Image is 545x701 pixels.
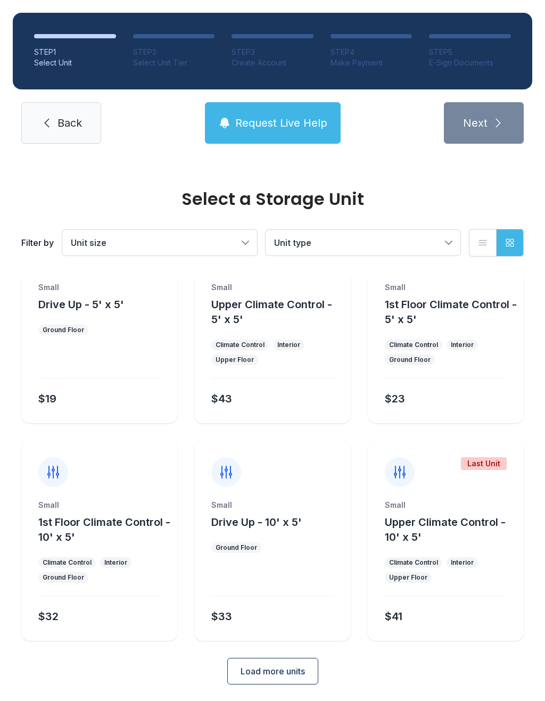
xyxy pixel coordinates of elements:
[385,515,519,545] button: Upper Climate Control - 10' x 5'
[277,341,300,349] div: Interior
[211,516,302,529] span: Drive Up - 10' x 5'
[211,298,332,326] span: Upper Climate Control - 5' x 5'
[43,326,84,334] div: Ground Floor
[211,282,333,293] div: Small
[385,500,507,510] div: Small
[38,500,160,510] div: Small
[71,237,106,248] span: Unit size
[389,341,438,349] div: Climate Control
[216,356,254,364] div: Upper Floor
[385,609,402,624] div: $41
[461,457,507,470] div: Last Unit
[34,57,116,68] div: Select Unit
[266,230,460,255] button: Unit type
[104,558,127,567] div: Interior
[211,297,346,327] button: Upper Climate Control - 5' x 5'
[211,391,232,406] div: $43
[38,391,56,406] div: $19
[38,609,59,624] div: $32
[211,515,302,530] button: Drive Up - 10' x 5'
[389,356,431,364] div: Ground Floor
[38,297,124,312] button: Drive Up - 5' x 5'
[385,391,405,406] div: $23
[385,516,506,543] span: Upper Climate Control - 10' x 5'
[62,230,257,255] button: Unit size
[43,573,84,582] div: Ground Floor
[211,609,232,624] div: $33
[451,341,474,349] div: Interior
[43,558,92,567] div: Climate Control
[216,543,257,552] div: Ground Floor
[21,191,524,208] div: Select a Storage Unit
[38,298,124,311] span: Drive Up - 5' x 5'
[235,116,327,130] span: Request Live Help
[241,665,305,678] span: Load more units
[429,47,511,57] div: STEP 5
[21,236,54,249] div: Filter by
[133,47,215,57] div: STEP 2
[389,558,438,567] div: Climate Control
[274,237,311,248] span: Unit type
[331,57,412,68] div: Make Payment
[38,282,160,293] div: Small
[232,47,313,57] div: STEP 3
[385,298,517,326] span: 1st Floor Climate Control - 5' x 5'
[57,116,82,130] span: Back
[34,47,116,57] div: STEP 1
[133,57,215,68] div: Select Unit Tier
[232,57,313,68] div: Create Account
[211,500,333,510] div: Small
[385,282,507,293] div: Small
[389,573,427,582] div: Upper Floor
[451,558,474,567] div: Interior
[38,515,173,545] button: 1st Floor Climate Control - 10' x 5'
[463,116,488,130] span: Next
[385,297,519,327] button: 1st Floor Climate Control - 5' x 5'
[331,47,412,57] div: STEP 4
[38,516,170,543] span: 1st Floor Climate Control - 10' x 5'
[216,341,265,349] div: Climate Control
[429,57,511,68] div: E-Sign Documents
